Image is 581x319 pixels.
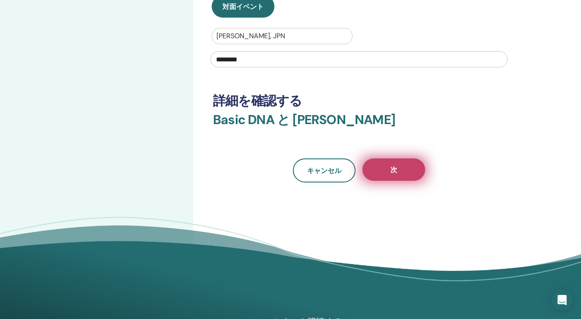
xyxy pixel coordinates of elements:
h3: Basic DNA と [PERSON_NAME] [213,112,505,138]
span: 対面イベント [222,2,264,11]
button: 次 [362,158,425,181]
h3: 詳細を確認する [213,93,505,109]
span: 次 [390,165,397,174]
div: Open Intercom Messenger [552,290,572,310]
a: キャンセル [293,158,356,182]
span: キャンセル [307,166,341,175]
